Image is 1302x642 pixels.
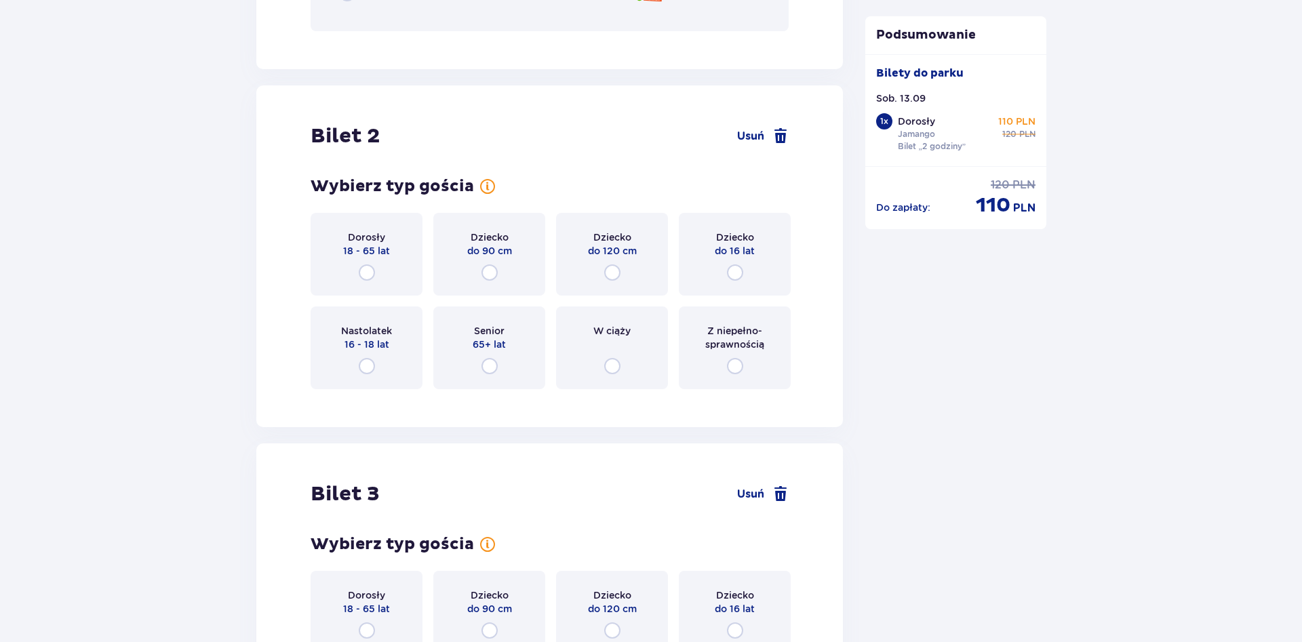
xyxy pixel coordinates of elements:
[716,588,754,602] p: Dziecko
[311,481,380,507] p: Bilet 3
[311,123,380,149] p: Bilet 2
[876,113,892,129] div: 1 x
[876,66,964,81] p: Bilety do parku
[898,115,935,128] p: Dorosły
[343,602,390,616] p: 18 - 65 lat
[737,128,789,144] a: Usuń
[473,338,506,351] p: 65+ lat
[348,588,385,602] p: Dorosły
[588,244,637,258] p: do 120 cm
[876,201,930,214] p: Do zapłaty :
[348,230,385,244] p: Dorosły
[715,602,755,616] p: do 16 lat
[593,588,631,602] p: Dziecko
[311,534,474,555] p: Wybierz typ gościa
[1012,178,1035,193] p: PLN
[474,324,505,338] p: Senior
[865,27,1047,43] p: Podsumowanie
[991,178,1010,193] p: 120
[344,338,389,351] p: 16 - 18 lat
[691,324,778,351] p: Z niepełno­sprawnością
[467,244,512,258] p: do 90 cm
[998,115,1035,128] p: 110 PLN
[737,486,789,502] a: Usuń
[593,230,631,244] p: Dziecko
[588,602,637,616] p: do 120 cm
[1019,128,1035,140] p: PLN
[467,602,512,616] p: do 90 cm
[311,176,474,197] p: Wybierz typ gościa
[898,140,966,153] p: Bilet „2 godziny”
[341,324,392,338] p: Nastolatek
[471,588,509,602] p: Dziecko
[715,244,755,258] p: do 16 lat
[593,324,631,338] p: W ciąży
[343,244,390,258] p: 18 - 65 lat
[1013,201,1035,216] p: PLN
[716,230,754,244] p: Dziecko
[898,128,935,140] p: Jamango
[471,230,509,244] p: Dziecko
[876,92,926,105] p: Sob. 13.09
[737,487,764,502] span: Usuń
[976,193,1010,218] p: 110
[737,129,764,144] span: Usuń
[1002,128,1017,140] p: 120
